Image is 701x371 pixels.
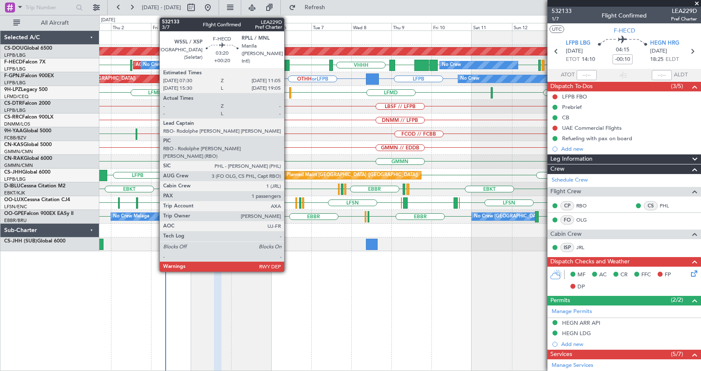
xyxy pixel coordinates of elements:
[151,23,191,30] div: Fri 3
[4,142,52,147] a: CN-KASGlobal 5000
[4,129,23,134] span: 9H-YAA
[4,129,51,134] a: 9H-YAAGlobal 5000
[472,23,512,30] div: Sat 11
[602,11,647,20] div: Flight Confirmed
[136,59,223,71] div: AOG Maint Paris ([GEOGRAPHIC_DATA])
[582,56,595,64] span: 14:10
[4,156,24,161] span: CN-RAK
[9,16,91,30] button: All Aircraft
[641,271,651,279] span: FFC
[562,319,600,326] div: HEGN ARR API
[566,47,583,56] span: [DATE]
[442,59,461,71] div: No Crew
[4,190,25,196] a: EBKT/KJK
[4,170,50,175] a: CS-JHHGlobal 6000
[552,7,572,15] span: 532133
[25,1,73,14] input: Trip Number
[4,73,22,78] span: F-GPNJ
[665,271,671,279] span: FP
[285,1,335,14] button: Refresh
[560,243,574,252] div: ISP
[113,210,149,223] div: No Crew Malaga
[550,230,582,239] span: Cabin Crew
[4,162,33,169] a: GMMN/CMN
[512,23,552,30] div: Sun 12
[311,23,351,30] div: Tue 7
[650,47,667,56] span: [DATE]
[474,210,614,223] div: No Crew [GEOGRAPHIC_DATA] ([GEOGRAPHIC_DATA] National)
[4,197,24,202] span: OO-LUX
[671,350,683,358] span: (5/7)
[550,164,565,174] span: Crew
[671,7,697,15] span: LEA229D
[616,46,629,54] span: 04:15
[4,217,27,224] a: EBBR/BRU
[566,39,590,48] span: LFPB LBG
[550,350,572,359] span: Services
[660,202,678,209] a: PHL
[4,149,33,155] a: GMMN/CMN
[4,204,27,210] a: LFSN/ENC
[562,135,632,142] div: Refueling with pax on board
[4,87,48,92] a: 9H-LPZLegacy 500
[4,52,26,58] a: LFPB/LBG
[650,39,679,48] span: HEGN HRG
[562,330,591,337] div: HEGN LDG
[577,283,585,291] span: DP
[4,107,26,114] a: LFPB/LBG
[4,135,26,141] a: FCBB/BZV
[4,142,23,147] span: CN-KAS
[22,20,88,26] span: All Aircraft
[550,296,570,305] span: Permits
[271,23,311,30] div: Mon 6
[4,170,22,175] span: CS-JHH
[4,115,53,120] a: CS-RRCFalcon 900LX
[191,23,231,30] div: Sat 4
[577,271,585,279] span: MF
[4,239,37,244] span: CS-JHH (SUB)
[4,115,22,120] span: CS-RRC
[4,66,26,72] a: LFPB/LBG
[231,23,271,30] div: Sun 5
[599,271,607,279] span: AC
[644,201,658,210] div: CS
[560,201,574,210] div: CP
[4,73,54,78] a: F-GPNJFalcon 900EX
[4,156,52,161] a: CN-RAKGlobal 6000
[4,197,70,202] a: OO-LUXCessna Citation CJ4
[4,60,23,65] span: F-HECD
[4,80,26,86] a: LFPB/LBG
[620,271,628,279] span: CR
[576,244,595,251] a: JRL
[298,5,333,10] span: Refresh
[566,56,580,64] span: ETOT
[143,59,162,71] div: No Crew
[562,103,582,111] div: Prebrief
[4,211,73,216] a: OO-GPEFalcon 900EX EASy II
[142,4,181,11] span: [DATE] - [DATE]
[4,121,30,127] a: DNMM/LOS
[562,124,622,131] div: UAE Commercial Flights
[4,93,28,100] a: LFMD/CEQ
[4,184,66,189] a: D-IBLUCessna Citation M2
[101,17,115,24] div: [DATE]
[111,23,151,30] div: Thu 2
[562,114,569,121] div: CB
[4,101,50,106] a: CS-DTRFalcon 2000
[4,239,66,244] a: CS-JHH (SUB)Global 6000
[550,25,564,33] button: UTC
[576,216,595,224] a: OLG
[561,341,697,348] div: Add new
[552,308,592,316] a: Manage Permits
[561,145,697,152] div: Add new
[671,15,697,23] span: Pref Charter
[552,15,572,23] span: 1/7
[560,215,574,225] div: FO
[431,23,472,30] div: Fri 10
[4,101,22,106] span: CS-DTR
[460,73,479,85] div: No Crew
[577,70,597,80] input: --:--
[576,202,595,209] a: RBO
[4,176,26,182] a: LFPB/LBG
[351,23,391,30] div: Wed 8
